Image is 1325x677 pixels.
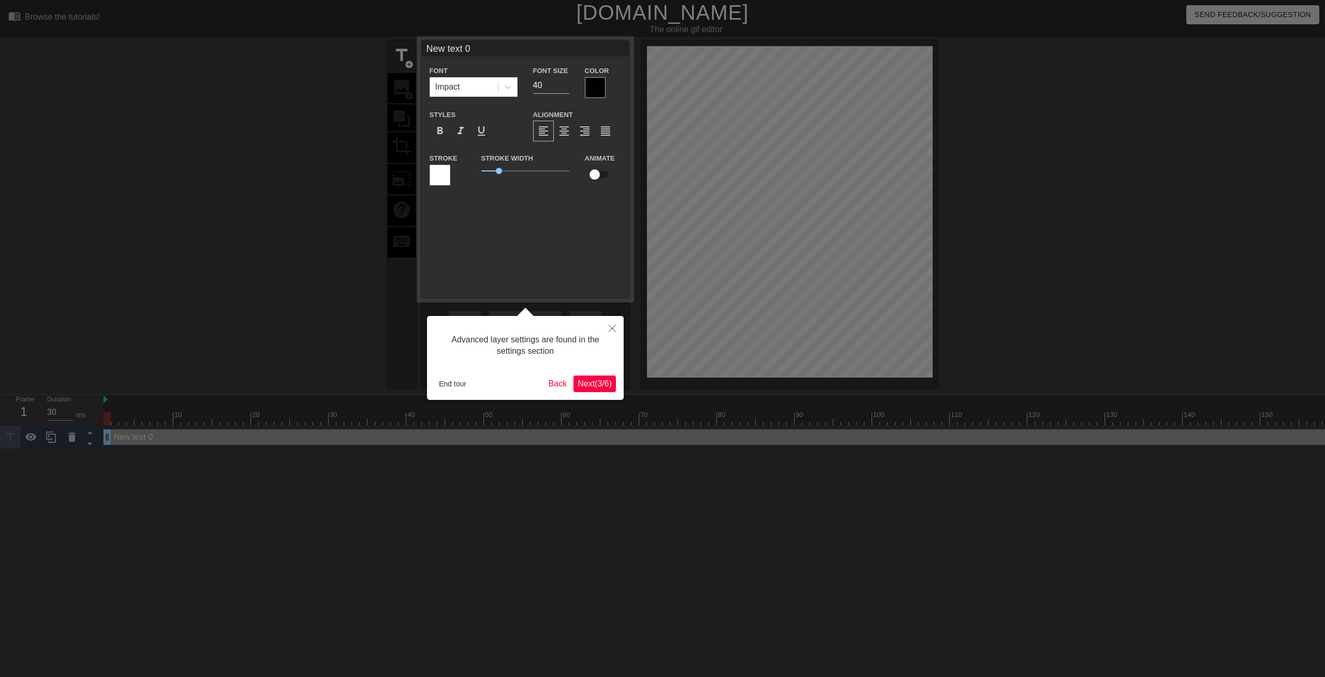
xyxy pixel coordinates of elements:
div: Advanced layer settings are found in the settings section [435,324,616,368]
button: Next [573,376,616,392]
span: Next ( 3 / 6 ) [578,379,612,388]
button: End tour [435,376,470,392]
button: Back [544,376,571,392]
button: Close [601,316,624,340]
